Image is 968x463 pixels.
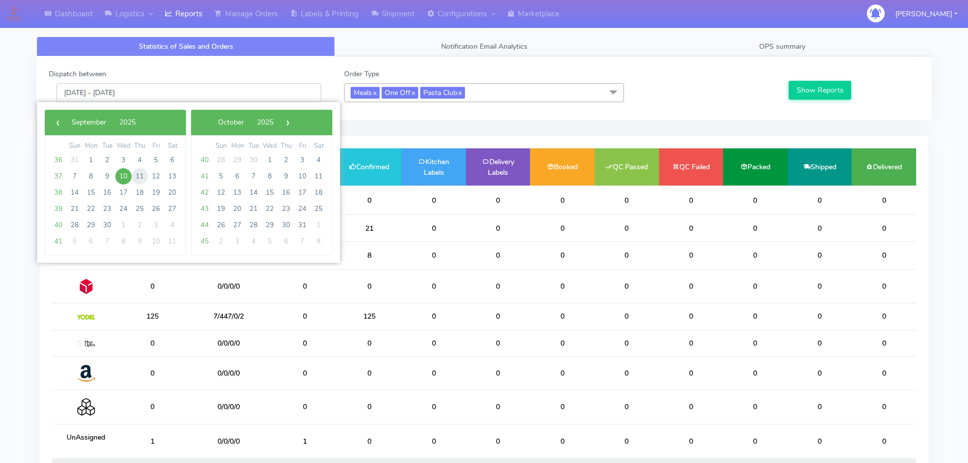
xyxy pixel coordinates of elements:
[50,152,67,168] span: 36
[852,390,916,424] td: 0
[530,390,595,424] td: 0
[723,390,788,424] td: 0
[83,184,99,201] span: 15
[310,201,327,217] span: 25
[723,186,788,215] td: 0
[723,356,788,390] td: 0
[262,217,278,233] span: 29
[466,241,530,269] td: 0
[77,341,95,348] img: MaxOptra
[164,201,180,217] span: 27
[273,330,337,356] td: 0
[148,168,164,184] span: 12
[50,115,158,125] bs-datepicker-navigation-view: ​ ​ ​
[197,201,213,217] span: 43
[99,217,115,233] span: 30
[457,87,462,98] a: x
[132,141,148,152] th: weekday
[229,201,245,217] span: 20
[115,168,132,184] span: 10
[184,269,273,303] td: 0/0/0/0
[852,330,916,356] td: 0
[401,424,466,458] td: 0
[50,168,67,184] span: 37
[229,184,245,201] span: 13
[294,217,310,233] span: 31
[337,215,402,241] td: 21
[294,201,310,217] span: 24
[229,217,245,233] span: 27
[262,184,278,201] span: 15
[59,432,112,443] p: UnAssigned
[788,303,852,330] td: 0
[788,424,852,458] td: 0
[132,168,148,184] span: 11
[50,115,65,130] button: ‹
[280,115,295,130] button: ›
[273,390,337,424] td: 0
[530,269,595,303] td: 0
[113,115,142,130] button: 2025
[218,117,244,127] span: October
[466,148,530,186] td: Delivery Labels
[788,330,852,356] td: 0
[67,184,83,201] span: 14
[530,241,595,269] td: 0
[50,184,67,201] span: 38
[245,184,262,201] span: 14
[120,269,185,303] td: 0
[530,148,595,186] td: Booked
[401,186,466,215] td: 0
[37,102,340,263] bs-daterangepicker-container: calendar
[278,168,294,184] span: 9
[262,152,278,168] span: 1
[310,168,327,184] span: 11
[420,87,465,99] span: Pasta Club
[50,233,67,250] span: 41
[659,356,724,390] td: 0
[659,330,724,356] td: 0
[148,141,164,152] th: weekday
[184,330,273,356] td: 0/0/0/0
[310,152,327,168] span: 4
[401,330,466,356] td: 0
[83,233,99,250] span: 6
[530,303,595,330] td: 0
[789,81,851,100] button: Show Reports
[83,152,99,168] span: 1
[99,233,115,250] span: 7
[213,152,229,168] span: 28
[337,330,402,356] td: 0
[466,186,530,215] td: 0
[723,330,788,356] td: 0
[184,390,273,424] td: 0/0/0/0
[120,424,185,458] td: 1
[530,424,595,458] td: 0
[245,201,262,217] span: 21
[120,330,185,356] td: 0
[257,117,273,127] span: 2025
[115,152,132,168] span: 3
[337,148,402,186] td: Confirmed
[77,277,95,295] img: DPD
[401,356,466,390] td: 0
[148,233,164,250] span: 10
[115,184,132,201] span: 17
[115,201,132,217] span: 24
[466,356,530,390] td: 0
[852,424,916,458] td: 0
[229,152,245,168] span: 29
[337,269,402,303] td: 0
[56,83,321,102] input: Pick the Daterange
[213,168,229,184] span: 5
[67,141,83,152] th: weekday
[466,269,530,303] td: 0
[213,184,229,201] span: 12
[337,424,402,458] td: 0
[67,152,83,168] span: 31
[788,241,852,269] td: 0
[49,69,106,79] label: Dispatch between
[595,148,659,186] td: QC Passed
[72,117,106,127] span: September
